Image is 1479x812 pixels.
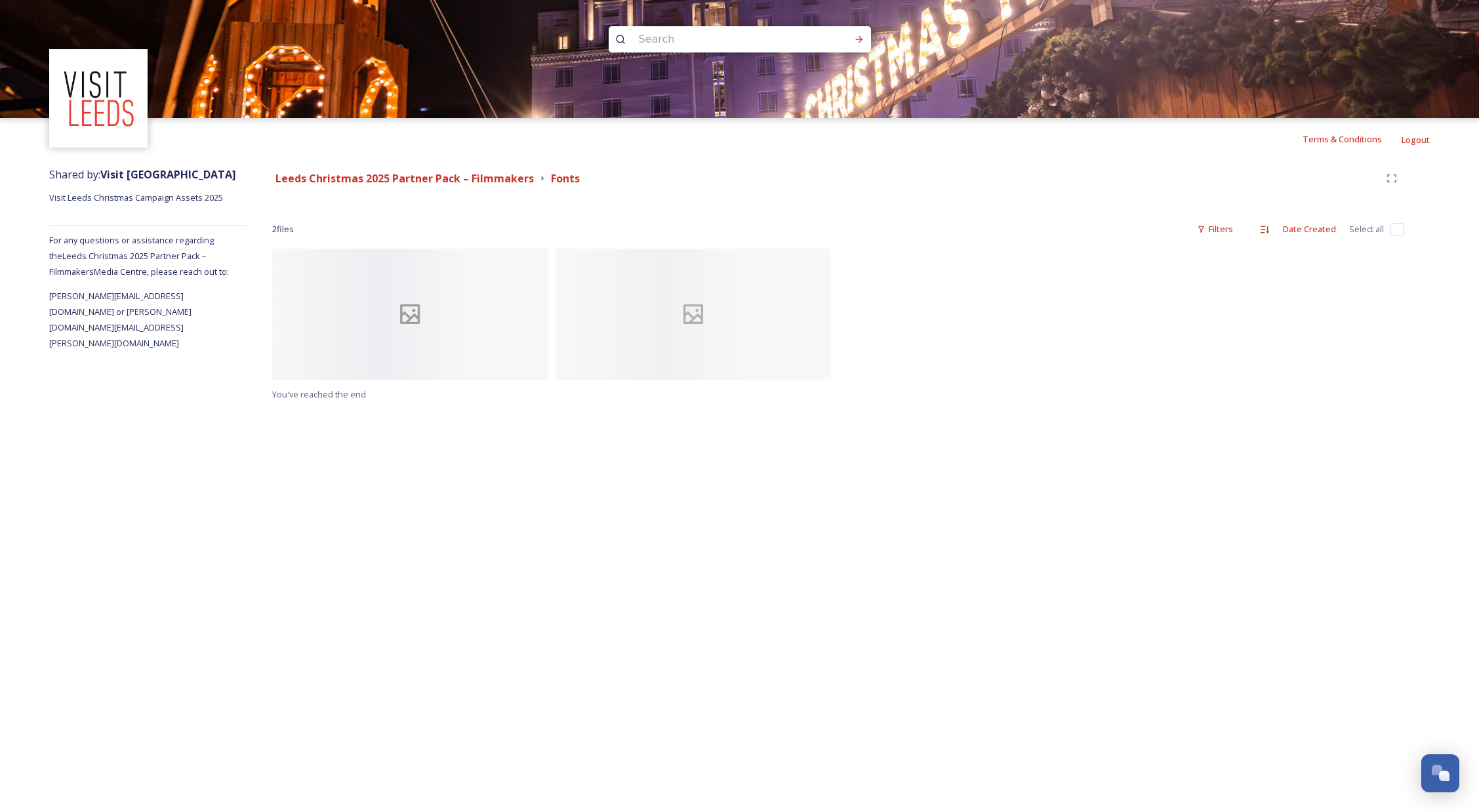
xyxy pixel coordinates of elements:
span: [PERSON_NAME][EMAIL_ADDRESS][DOMAIN_NAME] or [PERSON_NAME][DOMAIN_NAME][EMAIL_ADDRESS][PERSON_NAM... [49,290,192,349]
span: Terms & Conditions [1303,133,1382,145]
a: Terms & Conditions [1303,131,1402,147]
input: Search [632,25,812,54]
span: You've reached the end [272,388,366,400]
span: 2 file s [272,223,294,235]
strong: Visit [GEOGRAPHIC_DATA] [100,167,236,182]
strong: Fonts [551,171,580,186]
strong: Leeds Christmas 2025 Partner Pack – Filmmakers [275,171,534,186]
button: Open Chat [1421,754,1459,792]
div: Date Created [1276,216,1343,242]
div: Filters [1190,216,1240,242]
span: Visit Leeds Christmas Campaign Assets 2025 [49,192,223,203]
span: Logout [1402,134,1430,146]
span: For any questions or assistance regarding the Leeds Christmas 2025 Partner Pack – Filmmakers Medi... [49,234,229,277]
span: Select all [1349,223,1384,235]
span: Shared by: [49,167,236,182]
img: download%20(3).png [51,51,146,146]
